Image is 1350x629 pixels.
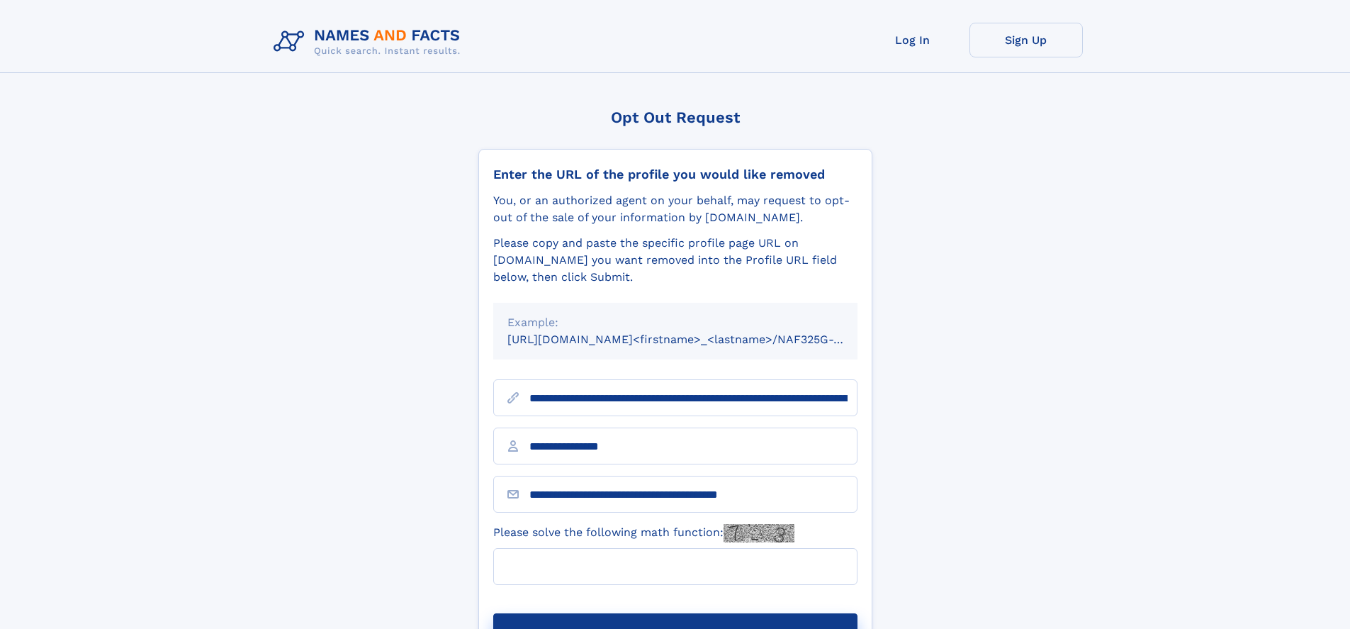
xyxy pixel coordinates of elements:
[507,333,884,346] small: [URL][DOMAIN_NAME]<firstname>_<lastname>/NAF325G-xxxxxxxx
[493,235,857,286] div: Please copy and paste the specific profile page URL on [DOMAIN_NAME] you want removed into the Pr...
[856,23,969,57] a: Log In
[493,167,857,182] div: Enter the URL of the profile you would like removed
[969,23,1083,57] a: Sign Up
[268,23,472,61] img: Logo Names and Facts
[478,108,872,126] div: Opt Out Request
[493,192,857,226] div: You, or an authorized agent on your behalf, may request to opt-out of the sale of your informatio...
[493,524,794,542] label: Please solve the following math function:
[507,314,843,331] div: Example:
